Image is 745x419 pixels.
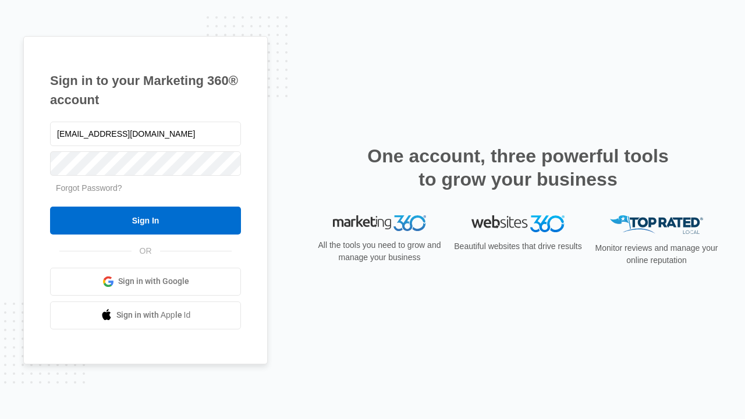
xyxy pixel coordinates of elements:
[50,301,241,329] a: Sign in with Apple Id
[471,215,565,232] img: Websites 360
[132,245,160,257] span: OR
[591,242,722,267] p: Monitor reviews and manage your online reputation
[333,215,426,232] img: Marketing 360
[50,268,241,296] a: Sign in with Google
[50,71,241,109] h1: Sign in to your Marketing 360® account
[364,144,672,191] h2: One account, three powerful tools to grow your business
[116,309,191,321] span: Sign in with Apple Id
[610,215,703,235] img: Top Rated Local
[453,240,583,253] p: Beautiful websites that drive results
[118,275,189,287] span: Sign in with Google
[56,183,122,193] a: Forgot Password?
[314,239,445,264] p: All the tools you need to grow and manage your business
[50,122,241,146] input: Email
[50,207,241,235] input: Sign In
